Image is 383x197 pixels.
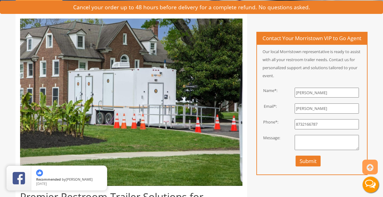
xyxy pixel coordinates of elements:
span: by [36,178,102,182]
button: Submit [296,156,321,166]
button: Live Chat [358,172,383,197]
img: Review Rating [13,172,25,184]
span: Recommended [36,177,61,182]
span: [PERSON_NAME] [66,177,93,182]
div: Name*: [252,88,282,94]
p: Our local Morristown representative is ready to assist with all your restroom trailer needs. Cont... [257,48,367,80]
img: thumbs up icon [36,170,43,176]
img: luxury restroom trailer rental for Morristown, New Jersey event [20,19,242,186]
div: Email*: [252,103,282,109]
span: [DATE] [36,181,47,186]
div: Phone*: [252,119,282,125]
div: Message: [252,135,282,141]
h4: Contact Your Morristown VIP to Go Agent [257,32,367,45]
